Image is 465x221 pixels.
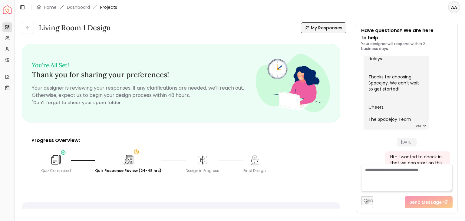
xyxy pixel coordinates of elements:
[301,22,346,33] button: My Responses
[256,54,331,112] img: Fun quiz review - image
[361,27,453,41] p: Have questions? We are here to help.
[361,41,453,51] p: Your designer will respond within 2 business days.
[39,23,111,33] h3: Living Room 1 design
[32,100,121,106] small: Don't forget to check your spam folder
[449,2,460,13] span: AA
[196,154,209,166] img: Design in Progress
[32,84,256,99] p: Your designer is reviewing your responses. If any clarifications are needed, we'll reach out. Oth...
[448,1,460,13] button: AA
[50,154,62,166] img: Quiz Completed
[311,25,342,31] span: My Responses
[67,4,90,10] a: Dashboard
[390,154,444,172] div: Hi - I wanted to check in that we can start on this one?
[32,60,256,80] h3: Thank you for sharing your preferences!
[122,153,135,167] img: Quiz Response Review (24-48 hrs)
[95,168,161,173] div: Quiz Response Review (24-48 hrs)
[100,4,117,10] span: Projects
[3,5,12,14] img: Spacejoy Logo
[44,4,57,10] a: Home
[249,154,261,166] img: Final Design
[41,168,71,173] div: Quiz Completed
[416,123,426,129] div: 7:51 PM
[397,138,417,147] span: [DATE]
[31,137,331,144] p: Progress Overview:
[37,4,117,10] nav: breadcrumb
[32,61,69,69] small: You're All Set!
[3,5,12,14] a: Spacejoy
[186,168,219,173] div: Design in Progress
[243,168,266,173] div: Final Design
